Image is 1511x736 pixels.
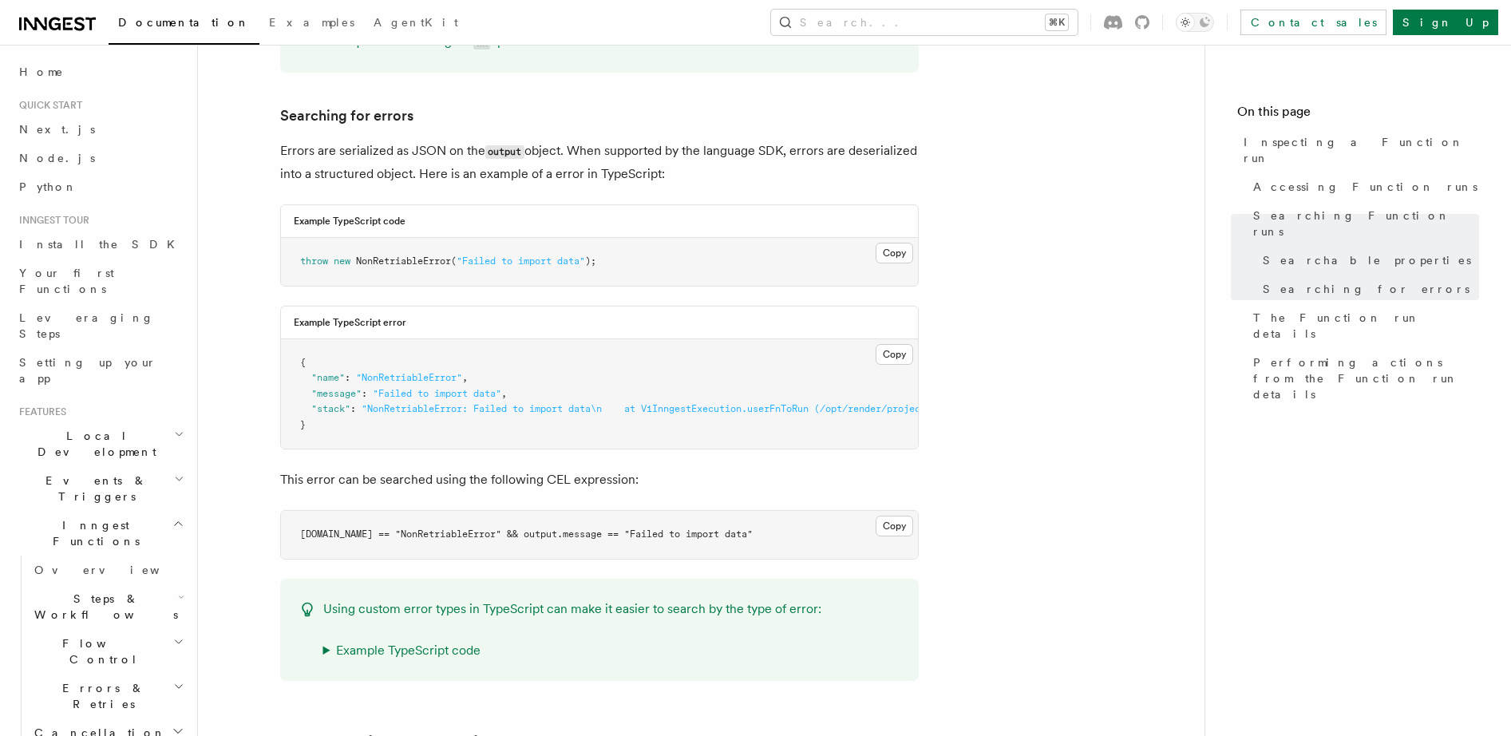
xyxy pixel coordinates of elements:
button: Inngest Functions [13,511,188,556]
span: : [345,372,350,383]
a: Home [13,57,188,86]
a: Documentation [109,5,259,45]
span: Documentation [118,16,250,29]
a: Install the SDK [13,230,188,259]
span: ( [451,255,457,267]
span: } [300,419,306,430]
span: , [462,372,468,383]
a: Performing actions from the Function run details [1247,348,1479,409]
span: Features [13,406,66,418]
span: Next.js [19,123,95,136]
span: Python [19,180,77,193]
span: Overview [34,564,199,576]
span: ); [585,255,596,267]
span: "Failed to import data" [457,255,585,267]
span: AgentKit [374,16,458,29]
a: Searching for errors [280,105,413,127]
button: Copy [876,243,913,263]
span: throw [300,255,328,267]
code: output [485,145,524,159]
span: Searching for errors [1263,281,1469,297]
p: Using custom error types in TypeScript can make it easier to search by the type of error: [323,598,821,620]
span: Inngest tour [13,214,89,227]
h4: On this page [1237,102,1479,128]
span: : [362,388,367,399]
span: Steps & Workflows [28,591,178,623]
a: Inspecting a Function run [1237,128,1479,172]
a: Node.js [13,144,188,172]
button: Local Development [13,421,188,466]
a: Next.js [13,115,188,144]
a: Sign Up [1393,10,1498,35]
span: Inspecting a Function run [1244,134,1479,166]
span: : [350,403,356,414]
span: Errors & Retries [28,680,173,712]
p: This error can be searched using the following CEL expression: [280,469,919,491]
button: Events & Triggers [13,466,188,511]
a: Python [13,172,188,201]
button: Copy [876,516,913,536]
button: Copy [876,344,913,365]
span: Inngest Functions [13,517,172,549]
span: Performing actions from the Function run details [1253,354,1479,402]
span: Flow Control [28,635,173,667]
kbd: ⌘K [1046,14,1068,30]
a: AgentKit [364,5,468,43]
a: Overview [28,556,188,584]
span: "message" [311,388,362,399]
span: Searching Function runs [1253,208,1479,239]
a: Searchable properties [1256,246,1479,275]
span: "name" [311,372,345,383]
span: new [334,255,350,267]
span: Node.js [19,152,95,164]
span: Your first Functions [19,267,114,295]
button: Steps & Workflows [28,584,188,629]
span: NonRetriableError [356,255,451,267]
span: Accessing Function runs [1253,179,1477,195]
a: Searching Function runs [1247,201,1479,246]
span: "stack" [311,403,350,414]
span: , [501,388,507,399]
button: Errors & Retries [28,674,188,718]
span: Install the SDK [19,238,184,251]
h3: Example TypeScript error [294,316,406,329]
span: Events & Triggers [13,473,174,505]
span: "NonRetriableError" [356,372,462,383]
a: Leveraging Steps [13,303,188,348]
code: [DOMAIN_NAME] == "NonRetriableError" && output.message == "Failed to import data" [300,528,753,540]
a: Your first Functions [13,259,188,303]
summary: Example TypeScript code [323,639,821,662]
span: Examples [269,16,354,29]
a: Accessing Function runs [1247,172,1479,201]
span: Setting up your app [19,356,156,385]
a: Examples [259,5,364,43]
button: Search...⌘K [771,10,1078,35]
a: Contact sales [1240,10,1386,35]
span: Leveraging Steps [19,311,154,340]
span: { [300,357,306,368]
a: Searching for errors [1256,275,1479,303]
span: Searchable properties [1263,252,1471,268]
button: Toggle dark mode [1176,13,1214,32]
button: Flow Control [28,629,188,674]
span: The Function run details [1253,310,1479,342]
span: "NonRetriableError: Failed to import data\n at V1InngestExecution.userFnToRun (/opt/render/projec... [362,403,1133,414]
span: Quick start [13,99,82,112]
p: Errors are serialized as JSON on the object. When supported by the language SDK, errors are deser... [280,140,919,185]
h3: Example TypeScript code [294,215,405,228]
span: Local Development [13,428,174,460]
span: "Failed to import data" [373,388,501,399]
span: Home [19,64,64,80]
a: The Function run details [1247,303,1479,348]
a: Setting up your app [13,348,188,393]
